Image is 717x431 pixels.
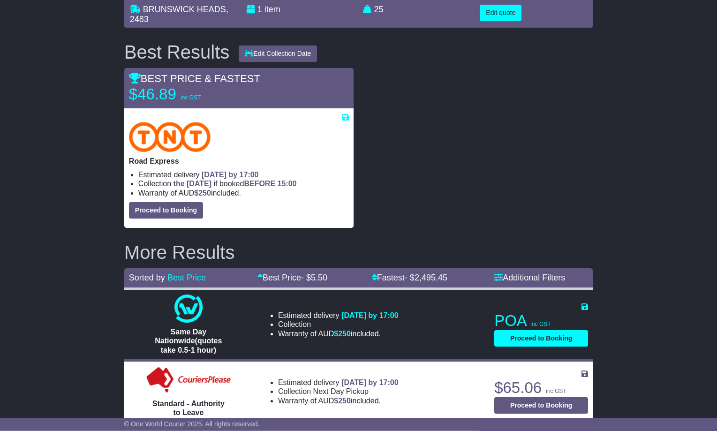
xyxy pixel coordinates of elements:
span: inc GST [530,321,551,327]
span: item [264,5,280,14]
span: - $ [301,273,327,282]
span: if booked [174,180,297,188]
button: Edit Collection Date [239,45,317,62]
button: Edit quote [480,5,521,21]
li: Warranty of AUD included. [278,396,399,405]
span: 250 [338,397,351,405]
li: Warranty of AUD included. [278,329,399,338]
span: - $ [405,273,447,282]
a: Additional Filters [494,273,565,282]
span: Standard - Authority to Leave [152,400,225,416]
p: $65.06 [494,378,588,397]
span: 2,495.45 [415,273,447,282]
a: Best Price [167,273,206,282]
span: $ [334,397,351,405]
span: 1 [257,5,262,14]
span: the [DATE] [174,180,211,188]
span: 25 [374,5,384,14]
p: POA [494,311,588,330]
span: 250 [338,330,351,338]
span: [DATE] by 17:00 [341,311,399,319]
li: Collection [278,387,399,396]
li: Estimated delivery [278,378,399,387]
span: , 2483 [130,5,228,24]
p: Road Express [129,157,349,166]
img: Couriers Please: Standard - Authority to Leave [144,366,233,394]
img: TNT Domestic: Road Express [129,122,211,152]
button: Proceed to Booking [129,202,203,219]
span: $ [194,189,211,197]
span: [DATE] by 17:00 [202,171,259,179]
span: inc GST [546,388,566,394]
span: Next Day Pickup [313,387,369,395]
li: Estimated delivery [278,311,399,320]
span: Sorted by [129,273,165,282]
span: BRUNSWICK HEADS [143,5,226,14]
p: $46.89 [129,85,246,104]
div: Best Results [120,42,234,62]
span: 5.50 [311,273,327,282]
a: Fastest- $2,495.45 [372,273,447,282]
span: BEFORE [244,180,275,188]
h2: More Results [124,242,593,263]
span: Same Day Nationwide(quotes take 0.5-1 hour) [155,328,222,354]
li: Warranty of AUD included. [138,189,349,197]
button: Proceed to Booking [494,330,588,347]
a: Best Price- $5.50 [257,273,327,282]
li: Estimated delivery [138,170,349,179]
span: [DATE] by 17:00 [341,378,399,386]
span: © One World Courier 2025. All rights reserved. [124,420,260,428]
button: Proceed to Booking [494,397,588,414]
span: BEST PRICE & FASTEST [129,73,260,84]
img: One World Courier: Same Day Nationwide(quotes take 0.5-1 hour) [174,295,203,323]
span: 250 [198,189,211,197]
li: Collection [278,320,399,329]
span: inc GST [181,94,201,101]
span: $ [334,330,351,338]
span: 15:00 [278,180,297,188]
li: Collection [138,179,349,188]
